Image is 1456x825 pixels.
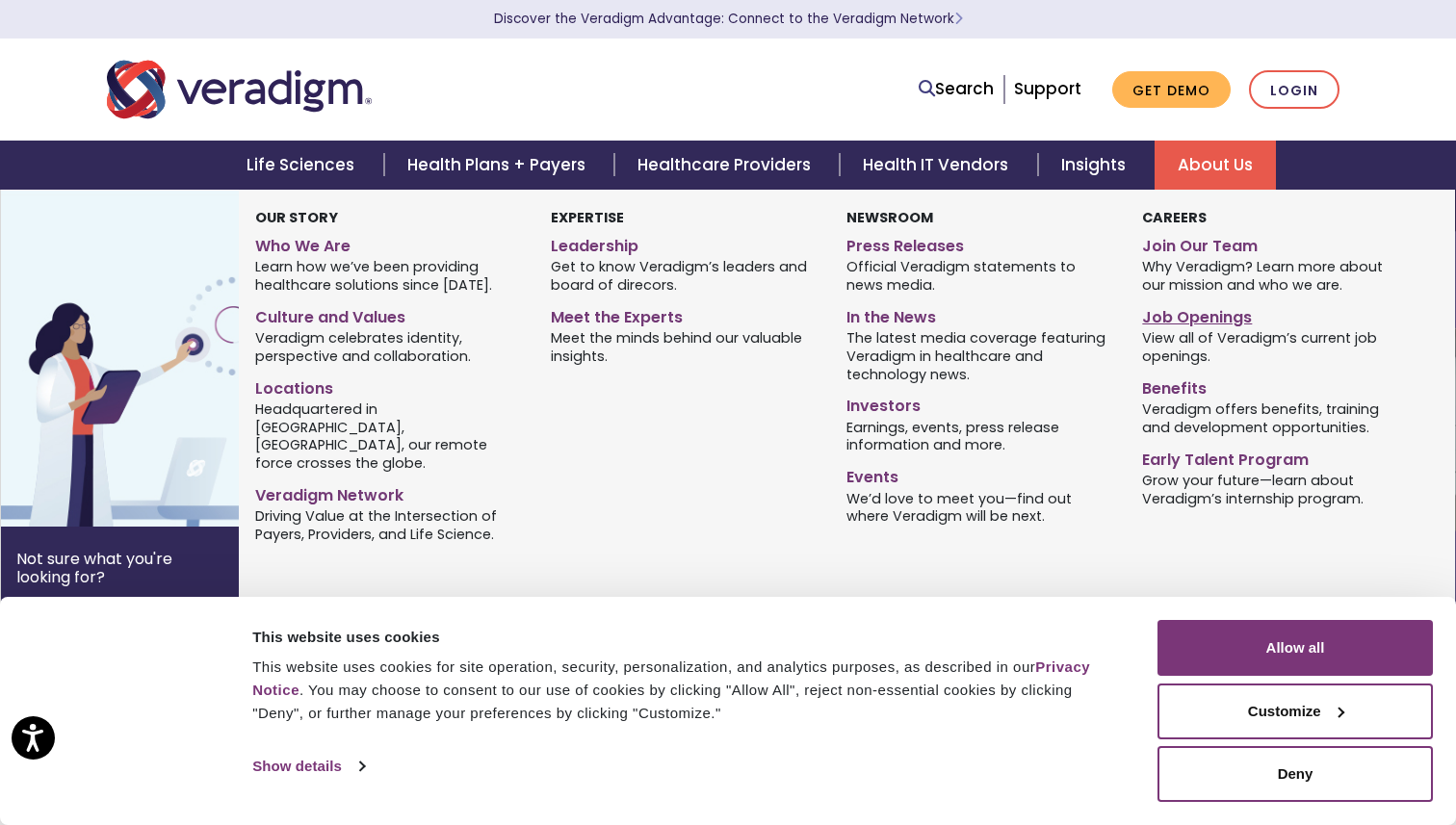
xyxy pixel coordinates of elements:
[846,389,1113,417] a: Investors
[1014,77,1081,100] a: Support
[846,300,1113,328] a: In the News
[255,399,522,472] span: Headquartered in [GEOGRAPHIC_DATA], [GEOGRAPHIC_DATA], our remote force crosses the globe.
[1142,328,1409,366] span: View all of Veradigm’s current job openings.
[846,229,1113,257] a: Press Releases
[1112,71,1231,109] a: Get Demo
[255,328,522,366] span: Veradigm celebrates identity, perspective and collaboration.
[954,10,963,28] span: Learn More
[919,76,994,102] a: Search
[1142,443,1409,471] a: Early Talent Program
[1142,300,1409,328] a: Job Openings
[1086,706,1433,802] iframe: Drift Chat Widget
[1142,399,1409,436] span: Veradigm offers benefits, training and development opportunities.
[1142,229,1409,257] a: Join Our Team
[255,208,338,227] strong: Our Story
[252,752,364,781] a: Show details
[551,257,818,295] span: Get to know Veradigm’s leaders and board of direcors.
[846,328,1113,384] span: The latest media coverage featuring Veradigm in healthcare and technology news.
[255,257,522,295] span: Learn how we’ve been providing healthcare solutions since [DATE].
[846,257,1113,295] span: Official Veradigm statements to news media.
[223,141,383,190] a: Life Sciences
[16,550,223,586] p: Not sure what you're looking for?
[384,141,614,190] a: Health Plans + Payers
[1038,141,1155,190] a: Insights
[1142,257,1409,295] span: Why Veradigm? Learn more about our mission and who we are.
[252,626,1114,649] div: This website uses cookies
[551,229,818,257] a: Leadership
[255,506,522,544] span: Driving Value at the Intersection of Payers, Providers, and Life Science.
[1155,141,1276,190] a: About Us
[255,300,522,328] a: Culture and Values
[1157,620,1433,676] button: Allow all
[551,300,818,328] a: Meet the Experts
[840,141,1037,190] a: Health IT Vendors
[1249,70,1339,110] a: Login
[551,208,624,227] strong: Expertise
[494,10,963,28] a: Discover the Veradigm Advantage: Connect to the Veradigm NetworkLearn More
[1142,470,1409,507] span: Grow your future—learn about Veradigm’s internship program.
[846,417,1113,454] span: Earnings, events, press release information and more.
[1142,372,1409,400] a: Benefits
[846,208,933,227] strong: Newsroom
[1,190,311,527] img: Vector image of Veradigm’s Story
[846,488,1113,526] span: We’d love to meet you—find out where Veradigm will be next.
[614,141,840,190] a: Healthcare Providers
[255,229,522,257] a: Who We Are
[1157,683,1433,739] button: Customize
[252,656,1114,725] div: This website uses cookies for site operation, security, personalization, and analytics purposes, ...
[255,478,522,506] a: Veradigm Network
[255,372,522,400] a: Locations
[107,58,372,121] img: Veradigm logo
[551,328,818,366] span: Meet the minds behind our valuable insights.
[1142,208,1207,227] strong: Careers
[846,460,1113,488] a: Events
